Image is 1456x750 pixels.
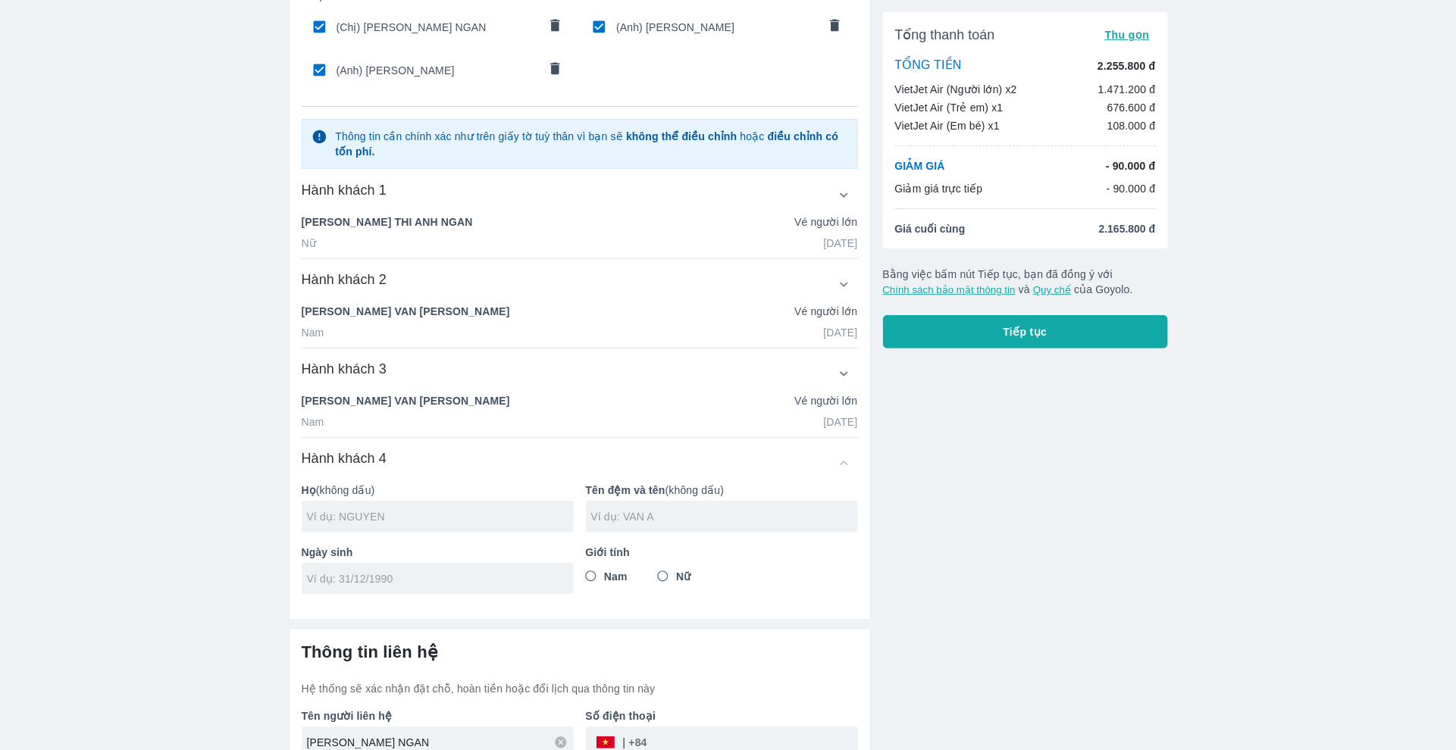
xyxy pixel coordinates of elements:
span: Nam [604,569,628,584]
p: [PERSON_NAME] VAN [PERSON_NAME] [302,393,510,408]
h6: Hành khách 3 [302,360,387,378]
strong: không thể điều chỉnh [626,130,737,142]
p: Nữ [302,236,316,251]
b: Tên người liên hệ [302,710,393,722]
p: - 90.000 đ [1107,181,1156,196]
span: (Anh) [PERSON_NAME] [616,20,818,35]
b: Tên đệm và tên [586,484,665,496]
span: 2.165.800 đ [1099,221,1156,236]
p: Ngày sinh [302,545,574,560]
span: (Anh) [PERSON_NAME] [337,63,538,78]
p: Giới tính [586,545,858,560]
p: [DATE] [824,414,858,430]
span: Nữ [676,569,690,584]
p: 108.000 đ [1107,118,1156,133]
p: 2.255.800 đ [1097,58,1155,73]
p: [PERSON_NAME] VAN [PERSON_NAME] [302,304,510,319]
p: Nam [302,325,324,340]
p: Bằng việc bấm nút Tiếp tục, bạn đã đồng ý với và của Goyolo. [883,267,1168,297]
p: 676.600 đ [1107,100,1156,115]
p: VietJet Air (Trẻ em) x1 [895,100,1004,115]
button: Thu gọn [1099,24,1156,45]
h6: Hành khách 1 [302,181,387,199]
p: GIẢM GIÁ [895,158,945,173]
p: VietJet Air (Người lớn) x2 [895,82,1017,97]
p: Vé người lớn [794,214,857,230]
p: Thông tin cần chính xác như trên giấy tờ tuỳ thân vì bạn sẽ hoặc [335,129,847,159]
p: TỔNG TIỀN [895,58,962,74]
p: Vé người lớn [794,304,857,319]
b: Số điện thoại [586,710,656,722]
input: Ví dụ: VAN A [591,509,858,524]
button: comments [539,55,571,86]
input: Ví dụ: NGUYEN [307,509,574,524]
p: [DATE] [824,325,858,340]
p: VietJet Air (Em bé) x1 [895,118,1000,133]
button: Chính sách bảo mật thông tin [883,284,1016,295]
p: [DATE] [824,236,858,251]
button: Quy chế [1033,284,1071,295]
p: Nam [302,414,324,430]
span: (Chị) [PERSON_NAME] NGAN [337,20,538,35]
span: Tổng thanh toán [895,26,995,44]
input: Ví dụ: 31/12/1990 [307,571,559,586]
h6: Hành khách 4 [302,449,387,467]
p: 1.471.200 đ [1098,82,1156,97]
span: Thu gọn [1105,29,1150,41]
button: comments [539,11,571,43]
h6: Thông tin liên hệ [302,642,858,663]
p: [PERSON_NAME] THI ANH NGAN [302,214,473,230]
h6: Hành khách 2 [302,270,387,289]
span: Giá cuối cùng [895,221,966,236]
p: Hệ thống sẽ xác nhận đặt chỗ, hoàn tiền hoặc đổi lịch qua thông tin này [302,681,858,696]
b: Họ [302,484,316,496]
p: (không dấu) [302,483,574,498]
p: (không dấu) [586,483,858,498]
input: Ví dụ: NGUYEN VAN A [307,735,574,750]
span: Tiếp tục [1004,324,1047,339]
button: comments [819,11,851,43]
p: Vé người lớn [794,393,857,408]
p: Giảm giá trực tiếp [895,181,983,196]
p: - 90.000 đ [1106,158,1155,173]
button: Tiếp tục [883,315,1168,348]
